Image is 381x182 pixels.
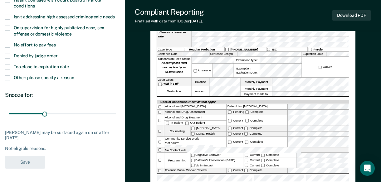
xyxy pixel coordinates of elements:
[191,132,195,136] input: Mental Health
[135,19,204,23] div: Prefilled with data from TDOC on [DATE] .
[190,153,243,158] label: Cognitive Behavior
[159,83,162,86] input: Paid in Full
[157,78,192,86] div: Court Costs
[313,48,322,51] strong: Parole
[245,110,264,114] label: Complete
[191,154,195,157] input: Cognitive Behavior
[190,126,226,131] label: [MEDICAL_DATA]
[14,14,115,19] span: Isn't addressing high assessed criminogenic needs
[162,62,187,74] strong: All exemptions must be completed prior to submission
[227,140,244,144] label: Current
[191,127,195,130] input: [MEDICAL_DATA]
[192,78,209,86] label: Balance
[227,169,244,172] label: Current
[228,127,232,130] input: Current
[318,65,333,69] label: Waived
[244,132,248,136] input: Complete
[244,164,260,167] label: Current
[14,64,69,69] span: Too close to expiration date
[261,164,280,167] label: Complete
[190,158,243,163] label: Batterer’s Intervention (SAFE)
[164,115,226,120] div: Alcohol and Drug Treatment
[245,164,248,167] input: Current
[184,48,187,51] input: Regular Probation
[272,48,277,51] strong: ISC
[241,86,272,91] label: Monthly Payment
[245,154,248,157] input: Current
[192,86,209,96] label: Amount:
[184,121,206,125] label: Out-patient
[14,42,56,47] span: No effort to pay fees
[246,111,249,114] input: Complete
[135,7,204,17] div: Compliant Reporting
[267,48,270,51] input: ISC
[228,119,232,122] input: Current
[164,153,190,168] div: Programming
[244,140,264,144] div: Complete
[5,156,45,169] button: Save
[5,146,120,151] div: Not eligible reasons:
[160,100,216,104] div: Special Conditions
[227,127,244,130] label: Current
[227,119,244,122] label: Current
[308,48,312,51] input: Parole
[230,48,258,51] strong: [PHONE_NUMBER]
[164,137,226,147] div: Community Service Work # of hours:
[5,130,120,141] div: [PERSON_NAME] may be surfaced again on or after [DATE].
[228,141,232,144] input: Current
[228,169,232,172] input: Current
[245,119,264,122] label: Complete
[234,64,260,77] div: Exemption Expiration Date:
[261,153,280,157] label: Complete
[245,159,248,162] input: Current
[244,132,263,135] label: Complete
[164,126,190,136] div: Counseling
[193,69,212,73] label: Arrearage
[193,69,197,73] input: Arrearage
[14,25,104,36] span: On supervision for highly publicized case, sex offense or domestic violence
[14,75,74,80] span: Other: please specify a reason
[261,164,265,167] input: Complete
[191,159,195,162] input: Batterer’s Intervention (SAFE)
[261,154,265,157] input: Complete
[360,161,375,176] div: Open Intercom Messenger
[164,168,226,173] div: Forensic Social Worker Referral
[261,158,280,162] label: Complete
[188,100,216,104] span: Check all that apply
[244,127,248,130] input: Complete
[227,110,245,114] label: Pending
[189,48,215,51] strong: Regular Probation
[165,121,185,125] label: In-patient
[244,169,263,172] label: Complete
[158,26,186,38] strong: See additional offenses on reverse side.
[187,147,301,153] input: No Contact with
[164,147,349,153] label: No Contact with
[163,82,178,86] strong: Paid in Full
[166,121,169,125] input: In-patient
[241,78,272,86] label: Monthly Payment
[14,53,58,58] span: Denied by judge order
[302,52,326,56] label: Expiration Date
[191,164,195,167] input: Victim Impact
[241,91,272,96] label: Payment made to:
[227,132,244,135] label: Current
[244,169,248,172] input: Complete
[225,48,229,51] input: [PHONE_NUMBER]
[157,47,183,51] div: Case Type
[157,57,192,77] div: Supervision Fees Status
[245,119,249,122] input: Complete
[185,121,189,125] input: Out-patient
[228,132,232,136] input: Current
[244,153,260,157] label: Current
[157,22,192,47] div: Conviction Offenses
[244,158,260,162] label: Current
[190,132,226,136] label: Mental Health
[164,104,226,110] div: Alcohol and [MEDICAL_DATA]
[190,163,243,168] label: Victim Impact
[244,127,263,130] label: Complete
[245,141,249,144] input: Complete
[261,159,265,162] input: Complete
[5,92,120,98] div: Snooze for:
[209,52,237,56] label: Sentence Length
[164,110,226,115] div: Alcohol and Drug Assessment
